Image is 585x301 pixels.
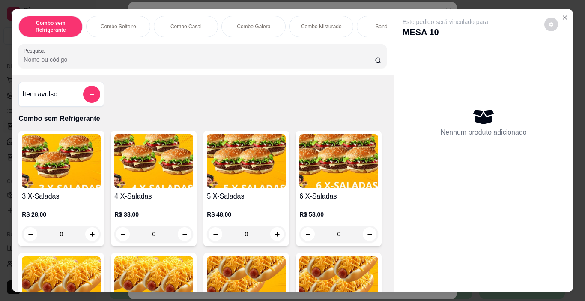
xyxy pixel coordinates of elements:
p: R$ 58,00 [299,210,378,219]
h4: 4 X-Saladas [114,191,193,202]
button: decrease-product-quantity [209,227,222,241]
h4: Item avulso [22,89,57,99]
p: Combo Solteiro [101,23,136,30]
label: Pesquisa [24,47,48,54]
p: R$ 28,00 [22,210,101,219]
h4: 3 X-Saladas [22,191,101,202]
p: Combo Casal [170,23,202,30]
p: R$ 38,00 [114,210,193,219]
img: product-image [299,134,378,188]
button: decrease-product-quantity [301,227,315,241]
button: increase-product-quantity [85,227,99,241]
img: product-image [114,134,193,188]
button: decrease-product-quantity [116,227,130,241]
p: Combo sem Refrigerante [26,20,75,33]
button: add-separate-item [83,86,100,103]
p: R$ 48,00 [207,210,286,219]
button: increase-product-quantity [270,227,284,241]
button: increase-product-quantity [363,227,376,241]
p: Combo sem Refrigerante [18,114,386,124]
p: Nenhum produto adicionado [441,127,527,138]
p: Este pedido será vinculado para [403,18,488,26]
input: Pesquisa [24,55,375,64]
button: Close [558,11,572,24]
p: Combo Misturado [301,23,342,30]
p: Combo Galera [237,23,270,30]
h4: 5 X-Saladas [207,191,286,202]
h4: 6 X-Saladas [299,191,378,202]
img: product-image [207,134,286,188]
p: MESA 10 [403,26,488,38]
img: product-image [22,134,101,188]
p: Sanduíches [376,23,403,30]
button: increase-product-quantity [178,227,191,241]
button: decrease-product-quantity [24,227,37,241]
button: decrease-product-quantity [544,18,558,31]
